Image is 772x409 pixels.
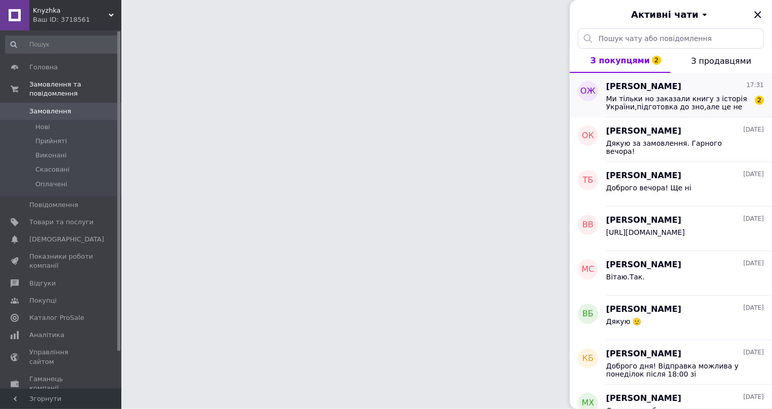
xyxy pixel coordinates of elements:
span: Дякую за замовлення. Гарного вечора! [606,139,750,155]
input: Пошук [5,35,119,54]
span: МС [582,264,595,275]
span: [PERSON_NAME] [606,348,682,360]
input: Пошук чату або повідомлення [578,28,764,49]
span: Knyzhka [33,6,109,15]
span: [PERSON_NAME] [606,215,682,226]
span: Замовлення [29,107,71,116]
span: [PERSON_NAME] [606,259,682,271]
span: [DEMOGRAPHIC_DATA] [29,235,104,244]
span: 2 [755,96,764,105]
span: Товари та послуги [29,218,94,227]
span: ТБ [583,175,594,186]
span: ВБ [582,308,594,320]
span: Вітаю.Так. [606,273,645,281]
button: ОК[PERSON_NAME][DATE]Дякую за замовлення. Гарного вечора! [570,117,772,162]
div: Ваш ID: 3718561 [33,15,121,24]
span: [PERSON_NAME] [606,81,682,93]
button: ТБ[PERSON_NAME][DATE]Доброго вечора! Ще ні [570,162,772,207]
button: ВВ[PERSON_NAME][DATE][URL][DOMAIN_NAME] [570,207,772,251]
span: Головна [29,63,58,72]
span: ВВ [582,219,594,231]
span: [DATE] [743,259,764,268]
span: Гаманець компанії [29,375,94,393]
span: Ми тільки но заказали книгу з історія України,підготовка до зно,але це не та книга,яку хотіли,том... [606,95,750,111]
span: [URL][DOMAIN_NAME] [606,228,685,236]
span: Аналітика [29,331,64,340]
span: Доброго дня! Відправка можлива у понеділок після 18:00 зі [GEOGRAPHIC_DATA]. [606,362,750,378]
button: ВБ[PERSON_NAME][DATE]Дякую 🫡 [570,296,772,340]
span: Нові [35,122,50,132]
span: Дякую 🫡 [606,317,641,325]
span: ОЖ [580,86,596,97]
button: Активні чати [598,8,744,21]
span: [PERSON_NAME] [606,393,682,404]
span: [PERSON_NAME] [606,126,682,137]
span: З покупцями [591,56,650,65]
button: МС[PERSON_NAME][DATE]Вітаю.Так. [570,251,772,296]
span: [DATE] [743,348,764,357]
span: Відгуки [29,279,56,288]
span: 17:31 [746,81,764,90]
button: КБ[PERSON_NAME][DATE]Доброго дня! Відправка можлива у понеділок після 18:00 зі [GEOGRAPHIC_DATA]. [570,340,772,385]
span: 2 [652,56,661,65]
span: МХ [582,397,595,409]
span: Прийняті [35,137,67,146]
span: Активні чати [631,8,698,21]
span: Показники роботи компанії [29,252,94,270]
span: Покупці [29,296,57,305]
button: З продавцями [670,49,772,73]
span: Замовлення та повідомлення [29,80,121,98]
span: [DATE] [743,126,764,134]
span: [DATE] [743,304,764,312]
span: Виконані [35,151,67,160]
span: [DATE] [743,215,764,223]
span: Доброго вечора! Ще ні [606,184,692,192]
span: Оплачені [35,180,67,189]
button: З покупцями2 [570,49,670,73]
span: [PERSON_NAME] [606,304,682,315]
button: Закрити [752,9,764,21]
span: З продавцями [691,56,751,66]
button: ОЖ[PERSON_NAME]17:31Ми тільки но заказали книгу з історія України,підготовка до зно,але це не та ... [570,73,772,117]
span: [DATE] [743,170,764,179]
span: Каталог ProSale [29,313,84,322]
span: [PERSON_NAME] [606,170,682,182]
span: КБ [582,353,594,364]
span: Управління сайтом [29,348,94,366]
span: ОК [582,130,594,142]
span: [DATE] [743,393,764,401]
span: Повідомлення [29,200,78,210]
span: Скасовані [35,165,70,174]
